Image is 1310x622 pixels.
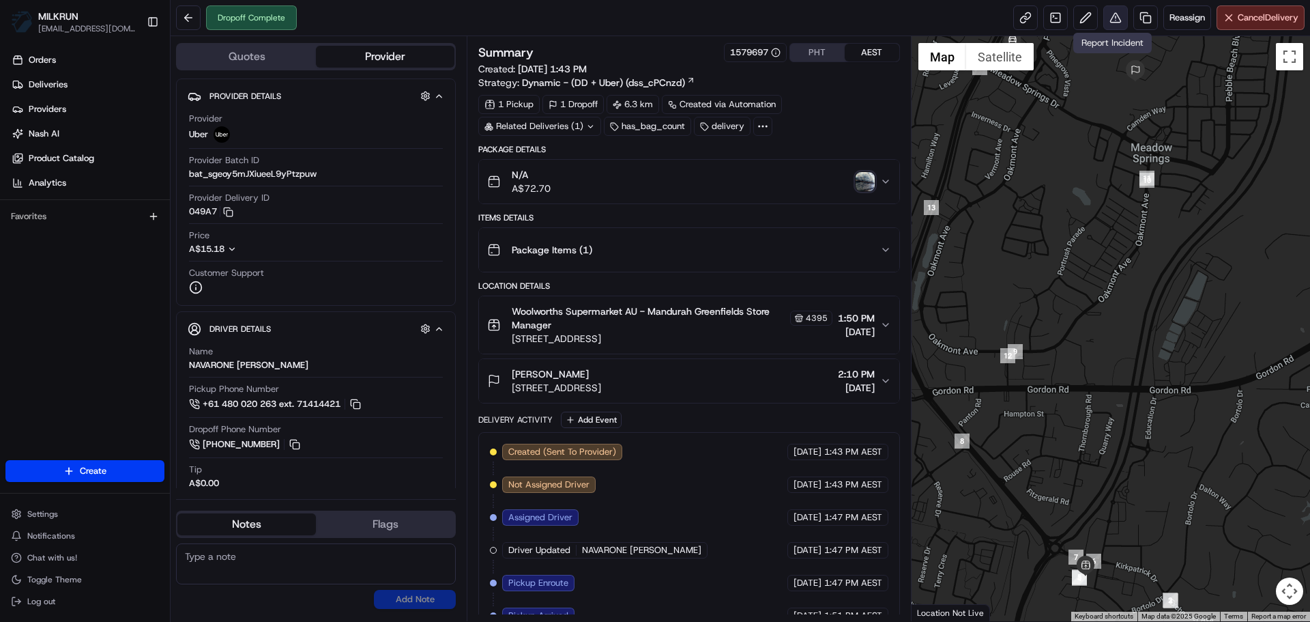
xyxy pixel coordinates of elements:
[38,23,136,34] button: [EMAIL_ADDRESS][DOMAIN_NAME]
[794,479,821,491] span: [DATE]
[1238,12,1298,24] span: Cancel Delivery
[316,46,454,68] button: Provider
[508,610,568,622] span: Pickup Arrived
[1072,571,1087,586] div: 4
[838,367,875,381] span: 2:10 PM
[915,604,960,621] a: Open this area in Google Maps (opens a new window)
[522,76,685,89] span: Dynamic - (DD + Uber) (dss_cPCnzd)
[5,123,170,145] a: Nash AI
[11,11,33,33] img: MILKRUN
[189,464,202,476] span: Tip
[203,438,280,451] span: [PHONE_NUMBER]
[838,311,875,325] span: 1:50 PM
[5,460,164,482] button: Create
[5,98,170,120] a: Providers
[479,296,899,354] button: Woolworths Supermarket AU - Mandurah Greenfields Store Manager4395[STREET_ADDRESS]1:50 PM[DATE]
[1141,612,1216,620] span: Map data ©2025 Google
[5,74,170,96] a: Deliveries
[824,479,882,491] span: 1:43 PM AEST
[5,206,164,227] div: Favorites
[188,317,444,340] button: Driver Details
[27,509,58,520] span: Settings
[512,305,787,332] span: Woolworths Supermarket AU - Mandurah Greenfields Store Manager
[1217,5,1305,30] button: CancelDelivery
[189,113,222,125] span: Provider
[972,60,987,75] div: 14
[508,479,589,491] span: Not Assigned Driver
[479,228,899,272] button: Package Items (1)
[80,465,106,477] span: Create
[27,596,55,607] span: Log out
[512,332,832,345] span: [STREET_ADDRESS]
[5,505,164,524] button: Settings
[518,63,587,75] span: [DATE] 1:43 PM
[5,49,170,71] a: Orders
[838,325,875,339] span: [DATE]
[794,610,821,622] span: [DATE]
[794,511,821,524] span: [DATE]
[1276,43,1303,70] button: Toggle fullscreen view
[189,192,270,204] span: Provider Delivery ID
[508,577,568,589] span: Pickup Enroute
[189,206,233,218] button: 049A7
[1000,348,1015,363] div: 12
[189,437,302,452] a: [PHONE_NUMBER]
[508,511,572,524] span: Assigned Driver
[5,147,170,169] a: Product Catalog
[5,172,170,194] a: Analytics
[27,531,75,541] span: Notifications
[1224,612,1243,620] a: Terms (opens in new tab)
[561,412,622,428] button: Add Event
[966,43,1034,70] button: Show satellite imagery
[5,548,164,567] button: Chat with us!
[27,552,77,563] span: Chat with us!
[189,359,308,371] div: NAVARONE [PERSON_NAME]
[1251,612,1306,620] a: Report a map error
[29,103,66,115] span: Providers
[38,10,78,23] button: MILKRUN
[730,46,781,59] button: 1579697
[189,243,309,255] button: A$15.18
[29,128,59,140] span: Nash AI
[912,604,990,621] div: Location Not Live
[856,172,875,191] img: photo_proof_of_delivery image
[189,345,213,358] span: Name
[512,381,601,395] span: [STREET_ADDRESS]
[189,243,224,255] span: A$15.18
[1086,554,1101,569] div: 6
[512,168,551,182] span: N/A
[845,44,899,61] button: AEST
[838,381,875,395] span: [DATE]
[794,446,821,458] span: [DATE]
[479,160,899,203] button: N/AA$72.70photo_proof_of_delivery image
[522,76,695,89] a: Dynamic - (DD + Uber) (dss_cPCnzd)
[478,76,695,89] div: Strategy:
[189,423,281,436] span: Dropoff Phone Number
[478,117,601,136] div: Related Deliveries (1)
[29,177,66,189] span: Analytics
[512,367,589,381] span: [PERSON_NAME]
[479,359,899,403] button: [PERSON_NAME][STREET_ADDRESS]2:10 PM[DATE]
[478,46,534,59] h3: Summary
[1139,171,1154,186] div: 11
[824,577,882,589] span: 1:47 PM AEST
[1169,12,1205,24] span: Reassign
[512,243,592,257] span: Package Items ( 1 )
[478,414,553,425] div: Delivery Activity
[478,281,899,292] div: Location Details
[214,126,230,143] img: uber-new-logo.jpeg
[1068,550,1083,565] div: 7
[604,117,691,136] div: has_bag_count
[189,168,317,180] span: bat_sgeoy5mJXiueeL9yPtzpuw
[955,434,970,449] div: 8
[1163,593,1178,608] div: 2
[1163,593,1178,608] div: 1
[794,577,821,589] span: [DATE]
[1008,344,1023,359] div: 9
[209,91,281,102] span: Provider Details
[607,95,659,114] div: 6.3 km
